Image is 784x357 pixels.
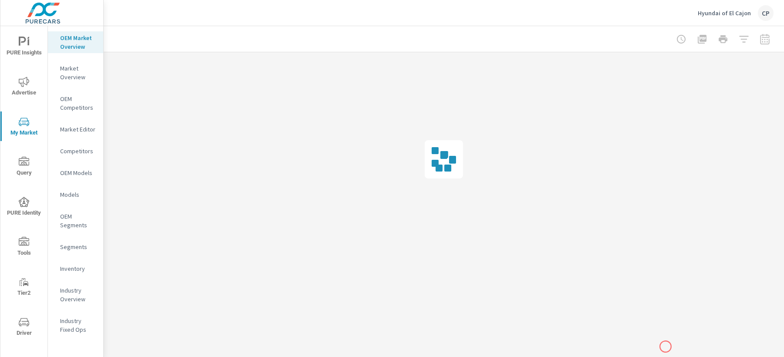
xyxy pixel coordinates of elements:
[48,262,103,275] div: Inventory
[3,317,45,338] span: Driver
[758,5,774,21] div: CP
[60,286,96,303] p: Industry Overview
[48,314,103,336] div: Industry Fixed Ops
[60,264,96,273] p: Inventory
[60,242,96,251] p: Segments
[3,117,45,138] span: My Market
[48,62,103,84] div: Market Overview
[48,145,103,158] div: Competitors
[698,9,751,17] p: Hyundai of El Cajon
[3,157,45,178] span: Query
[60,125,96,134] p: Market Editor
[3,197,45,218] span: PURE Identity
[48,166,103,179] div: OEM Models
[60,212,96,229] p: OEM Segments
[60,64,96,81] p: Market Overview
[48,31,103,53] div: OEM Market Overview
[60,94,96,112] p: OEM Competitors
[48,284,103,306] div: Industry Overview
[3,277,45,298] span: Tier2
[60,147,96,155] p: Competitors
[48,188,103,201] div: Models
[3,77,45,98] span: Advertise
[48,240,103,253] div: Segments
[48,210,103,232] div: OEM Segments
[48,92,103,114] div: OEM Competitors
[3,37,45,58] span: PURE Insights
[48,123,103,136] div: Market Editor
[60,190,96,199] p: Models
[60,317,96,334] p: Industry Fixed Ops
[60,34,96,51] p: OEM Market Overview
[60,168,96,177] p: OEM Models
[3,237,45,258] span: Tools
